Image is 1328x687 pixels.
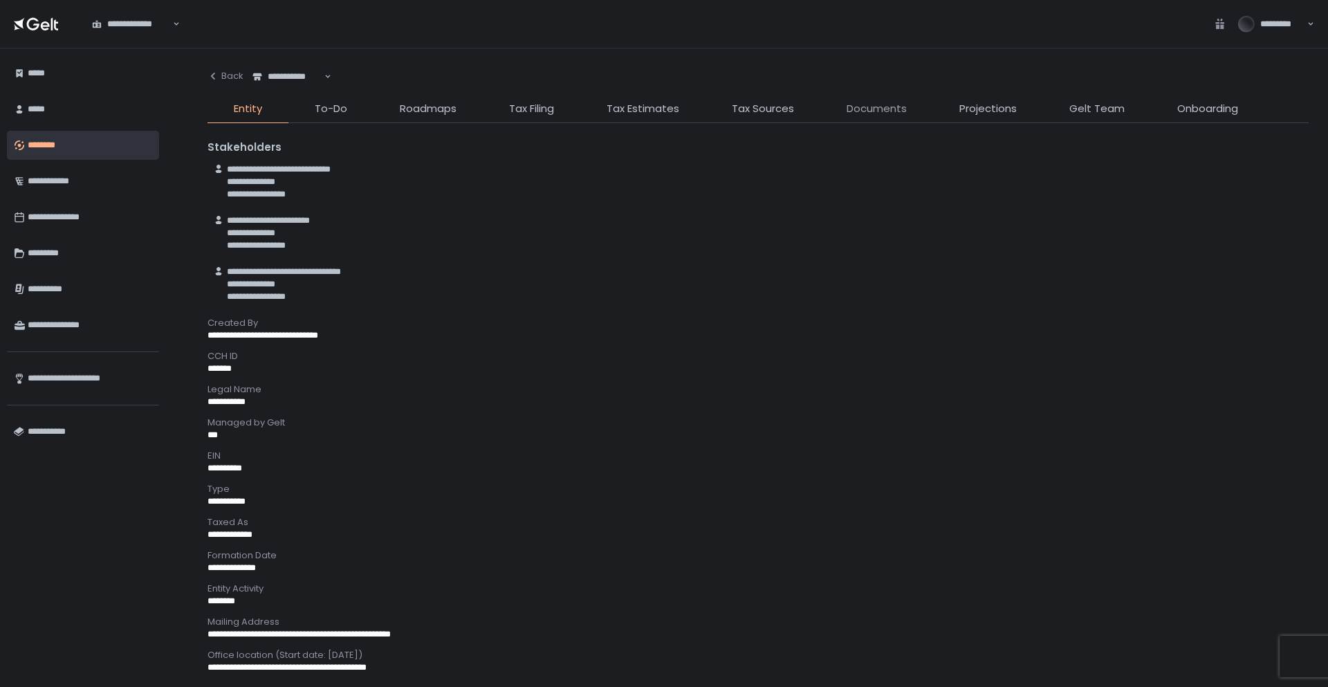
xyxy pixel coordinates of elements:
[400,101,456,117] span: Roadmaps
[207,516,1309,529] div: Taxed As
[207,350,1309,363] div: CCH ID
[847,101,907,117] span: Documents
[83,10,180,39] div: Search for option
[207,549,1309,562] div: Formation Date
[315,101,347,117] span: To-Do
[207,62,243,90] button: Back
[243,62,331,91] div: Search for option
[207,317,1309,329] div: Created By
[207,483,1309,495] div: Type
[1177,101,1238,117] span: Onboarding
[207,140,1309,156] div: Stakeholders
[959,101,1017,117] span: Projections
[207,450,1309,462] div: EIN
[1069,101,1125,117] span: Gelt Team
[322,70,323,84] input: Search for option
[207,649,1309,661] div: Office location (Start date: [DATE])
[207,416,1309,429] div: Managed by Gelt
[234,101,262,117] span: Entity
[207,616,1309,628] div: Mailing Address
[207,583,1309,595] div: Entity Activity
[207,70,243,82] div: Back
[732,101,794,117] span: Tax Sources
[607,101,679,117] span: Tax Estimates
[207,383,1309,396] div: Legal Name
[171,17,172,31] input: Search for option
[509,101,554,117] span: Tax Filing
